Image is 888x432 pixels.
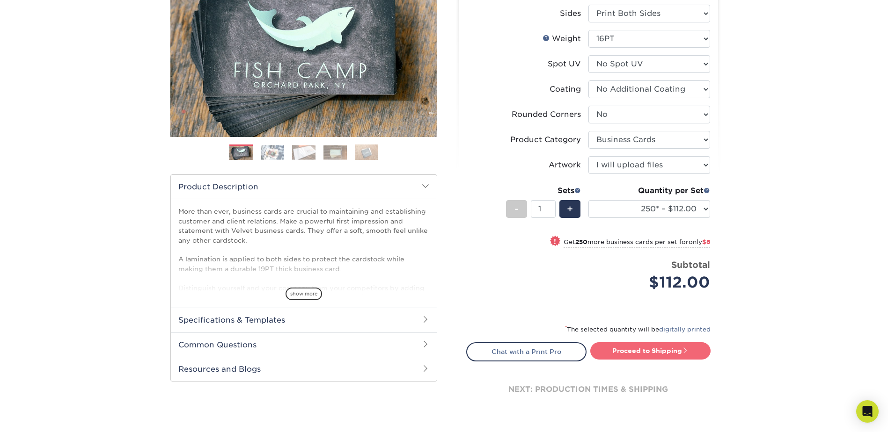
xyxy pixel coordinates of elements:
[510,134,581,145] div: Product Category
[565,326,711,333] small: The selected quantity will be
[689,238,710,245] span: only
[171,175,437,199] h2: Product Description
[466,361,711,418] div: next: production times & shipping
[506,185,581,196] div: Sets
[549,159,581,171] div: Artwork
[554,237,556,246] span: !
[595,271,710,294] div: $112.00
[171,332,437,357] h2: Common Questions
[466,342,587,361] a: Chat with a Print Pro
[171,357,437,381] h2: Resources and Blogs
[856,400,879,423] div: Open Intercom Messenger
[548,58,581,70] div: Spot UV
[178,207,429,359] p: More than ever, business cards are crucial to maintaining and establishing customer and client re...
[550,84,581,95] div: Coating
[702,238,710,245] span: $8
[560,8,581,19] div: Sides
[543,33,581,44] div: Weight
[355,144,378,160] img: Business Cards 05
[286,288,322,300] span: show more
[659,326,711,333] a: digitally printed
[261,145,284,159] img: Business Cards 02
[575,238,587,245] strong: 250
[229,141,253,165] img: Business Cards 01
[588,185,710,196] div: Quantity per Set
[514,202,519,216] span: -
[292,145,316,159] img: Business Cards 03
[567,202,573,216] span: +
[171,308,437,332] h2: Specifications & Templates
[671,259,710,270] strong: Subtotal
[590,342,711,359] a: Proceed to Shipping
[323,145,347,159] img: Business Cards 04
[564,238,710,248] small: Get more business cards per set for
[512,109,581,120] div: Rounded Corners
